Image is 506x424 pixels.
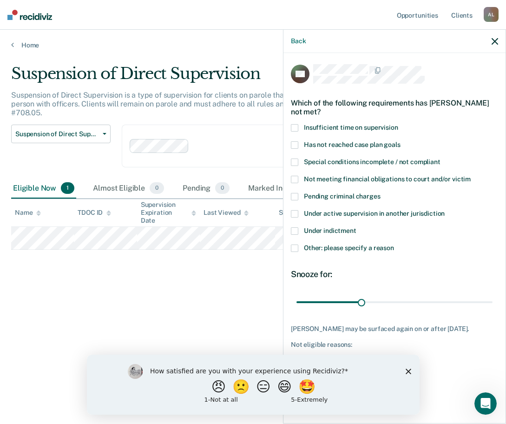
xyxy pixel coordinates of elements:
span: 0 [150,182,164,194]
div: Eligible Now [11,179,76,199]
p: Suspension of Direct Supervision is a type of supervision for clients on parole that removes the ... [11,91,451,117]
span: Other: please specify a reason [304,244,394,252]
span: 0 [215,182,230,194]
div: Not eligible reasons: [291,341,498,349]
div: A L [484,7,499,22]
div: Name [15,209,41,217]
a: Home [11,41,495,49]
div: Last Viewed [204,209,249,217]
div: Suspension of Direct Supervision [11,64,467,91]
div: [PERSON_NAME] may be surfaced again on or after [DATE]. [291,325,498,333]
div: Almost Eligible [91,179,166,199]
div: Pending [181,179,231,199]
span: Pending criminal charges [304,192,381,200]
img: Recidiviz [7,10,52,20]
iframe: Survey by Kim from Recidiviz [87,355,420,415]
span: Under indictment [304,227,356,234]
span: Not meeting financial obligations to court and/or victim [304,175,471,183]
div: Marked Ineligible [246,179,329,199]
span: Insufficient time on supervision [304,124,398,131]
div: Which of the following requirements has [PERSON_NAME] not met? [291,91,498,124]
span: Suspension of Direct Supervision [15,130,99,138]
div: TDOC ID [78,209,111,217]
span: Has not reached case plan goals [304,141,401,148]
span: Under active supervision in another jurisdiction [304,210,445,217]
div: Supervision Expiration Date [141,201,196,224]
div: Status [279,209,299,217]
iframe: Intercom live chat [474,392,497,415]
span: Special conditions incomplete / not compliant [304,158,440,166]
div: Snooze for: [291,269,498,279]
span: 1 [61,182,74,194]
